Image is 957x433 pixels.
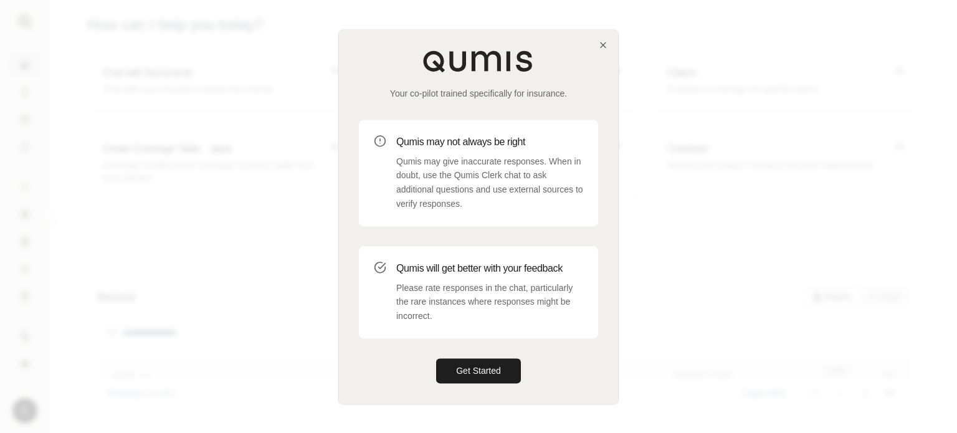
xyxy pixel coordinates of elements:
p: Your co-pilot trained specifically for insurance. [359,87,598,100]
p: Qumis may give inaccurate responses. When in doubt, use the Qumis Clerk chat to ask additional qu... [396,155,583,211]
img: Qumis Logo [422,50,535,72]
h3: Qumis will get better with your feedback [396,261,583,276]
h3: Qumis may not always be right [396,135,583,150]
button: Get Started [436,358,521,383]
p: Please rate responses in the chat, particularly the rare instances where responses might be incor... [396,281,583,323]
